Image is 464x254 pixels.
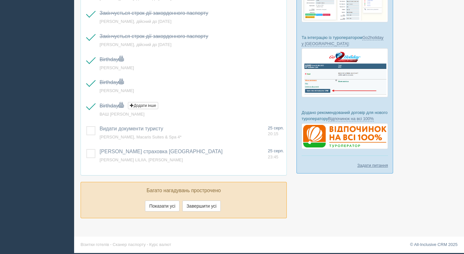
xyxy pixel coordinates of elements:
p: Та інтеграцію із туроператором : [302,34,388,47]
a: 25 серп. 23:45 [268,148,284,160]
a: Видати документи туристу [100,126,163,131]
a: ВАШ [PERSON_NAME] [100,112,144,117]
span: 23:45 [268,155,278,159]
p: Багато нагадувань прострочено [86,187,282,194]
a: Birthday [100,80,124,85]
a: [PERSON_NAME] [100,65,134,70]
span: · [110,242,111,247]
a: Закінчується строк дії закордонного паспорту [100,10,208,16]
a: Birthday [100,57,124,62]
a: Закінчується строк дії закордонного паспорту [100,33,208,39]
a: 25 серп. 20:15 [268,125,284,137]
a: Birthday [100,103,124,108]
img: %D0%B4%D0%BE%D0%B3%D0%BE%D0%B2%D1%96%D1%80-%D0%B2%D1%96%D0%B4%D0%BF%D0%BE%D1%87%D0%B8%D0%BD%D0%BE... [302,123,388,149]
a: [PERSON_NAME], дійсний до [DATE] [100,19,171,24]
button: Додати інше [128,102,158,109]
a: [PERSON_NAME], дійсний до [DATE] [100,42,171,47]
a: [PERSON_NAME] LILIIA, [PERSON_NAME] [100,157,183,162]
a: Сканер паспорту [113,242,146,247]
button: Завершити усі [182,201,221,212]
a: Візитки готелів [81,242,109,247]
span: 25 серп. [268,126,284,130]
a: © All-Inclusive CRM 2025 [410,242,458,247]
span: 25 серп. [268,148,284,153]
a: [PERSON_NAME], Macaris Suites & Spa 4* [100,135,181,139]
a: Курс валют [149,242,171,247]
button: Показати усі [145,201,179,212]
a: [PERSON_NAME] [100,88,134,93]
a: Відпочинок на всі 100% [328,116,374,121]
img: go2holiday-bookings-crm-for-travel-agency.png [302,48,388,97]
span: · [147,242,148,247]
a: [PERSON_NAME] страховка [GEOGRAPHIC_DATA] [100,149,223,154]
span: 20:15 [268,131,278,136]
a: Задати питання [357,162,388,168]
p: Додано рекомендований договір для нового туроператору [302,109,388,122]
